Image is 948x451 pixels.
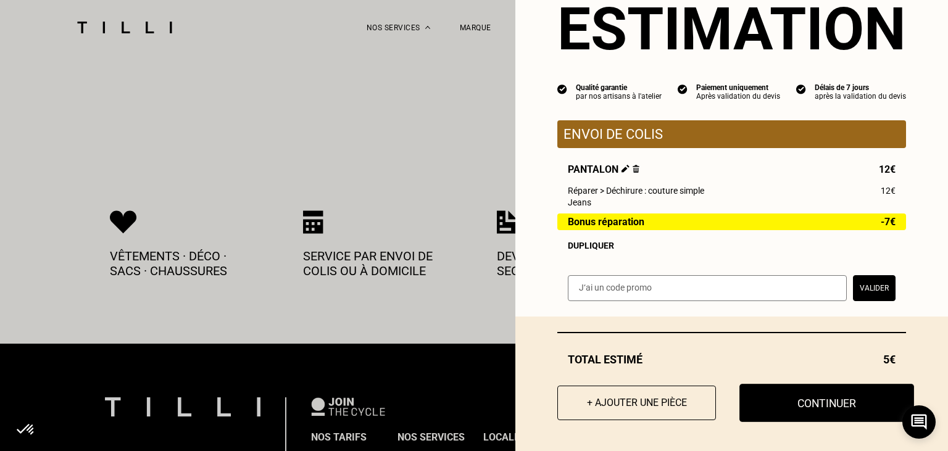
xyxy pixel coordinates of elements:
div: Qualité garantie [576,83,662,92]
img: icon list info [796,83,806,94]
span: Bonus réparation [568,217,644,227]
div: Délais de 7 jours [815,83,906,92]
img: icon list info [678,83,688,94]
span: 12€ [879,163,896,175]
div: Paiement uniquement [696,83,780,92]
span: Réparer > Déchirure : couture simple [568,186,704,196]
button: Continuer [739,384,914,422]
span: -7€ [881,217,896,227]
img: Éditer [622,165,630,173]
span: Jeans [568,197,591,207]
img: Supprimer [633,165,639,173]
button: Valider [853,275,896,301]
img: icon list info [557,83,567,94]
div: Après validation du devis [696,92,780,101]
input: J‘ai un code promo [568,275,847,301]
div: Total estimé [557,353,906,366]
div: Dupliquer [568,241,896,250]
p: Envoi de colis [563,126,900,142]
button: + Ajouter une pièce [557,386,716,420]
div: par nos artisans à l'atelier [576,92,662,101]
span: Pantalon [568,163,639,175]
span: 5€ [883,353,896,366]
div: après la validation du devis [815,92,906,101]
span: 12€ [881,186,896,196]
